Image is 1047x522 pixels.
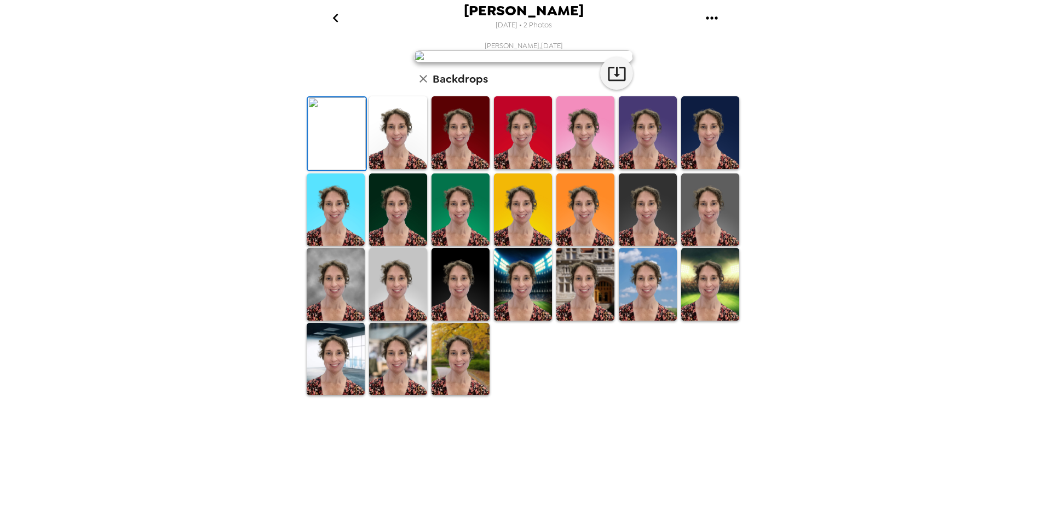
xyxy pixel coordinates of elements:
[414,50,633,62] img: user
[308,97,366,170] img: Original
[464,3,584,18] span: [PERSON_NAME]
[485,41,563,50] span: [PERSON_NAME] , [DATE]
[496,18,552,33] span: [DATE] • 2 Photos
[433,70,488,88] h6: Backdrops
